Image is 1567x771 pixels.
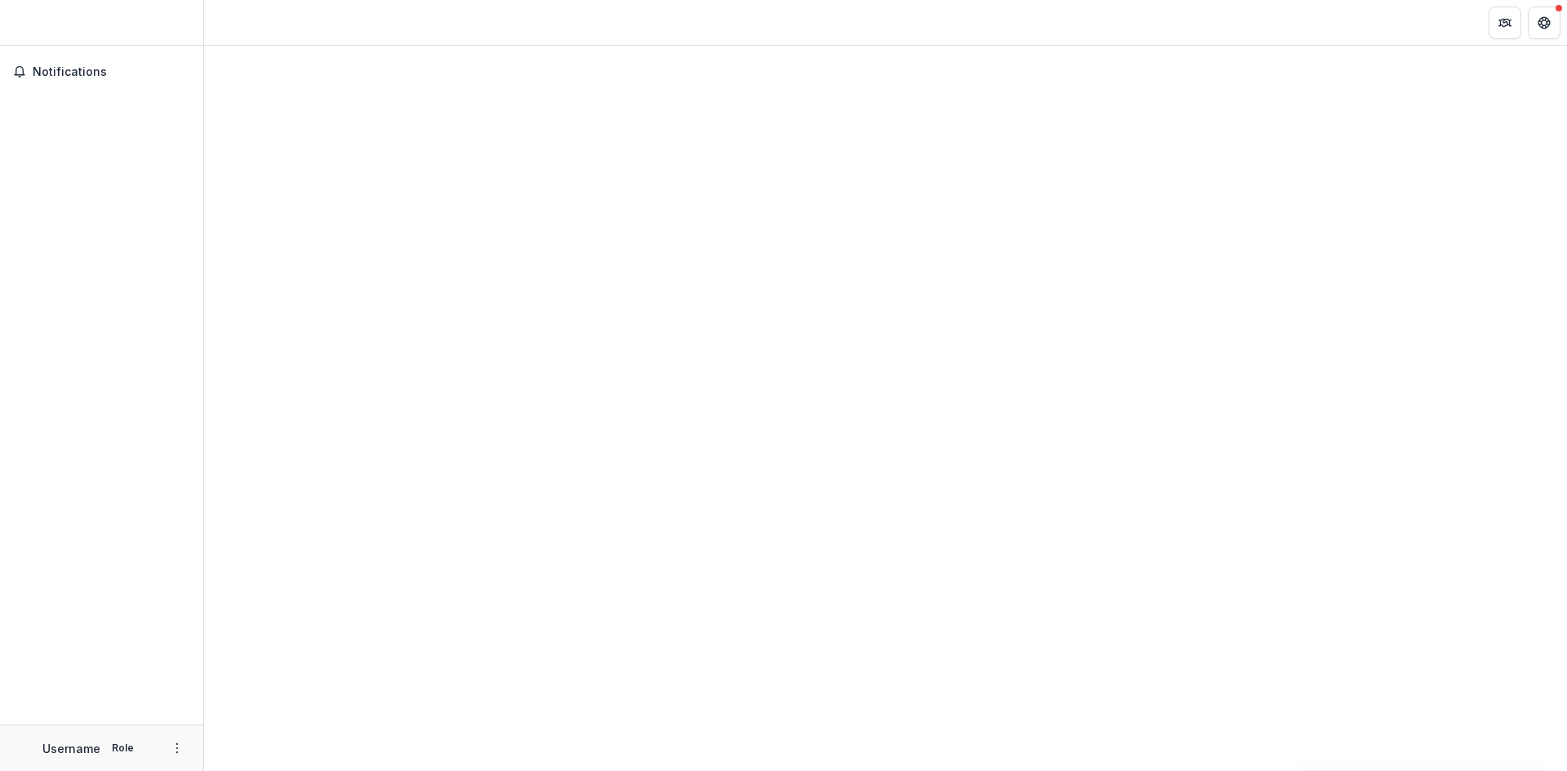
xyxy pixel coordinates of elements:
[42,740,100,757] p: Username
[7,59,197,85] button: Notifications
[1489,7,1521,39] button: Partners
[33,65,190,79] span: Notifications
[1528,7,1560,39] button: Get Help
[167,738,187,758] button: More
[107,741,139,755] p: Role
